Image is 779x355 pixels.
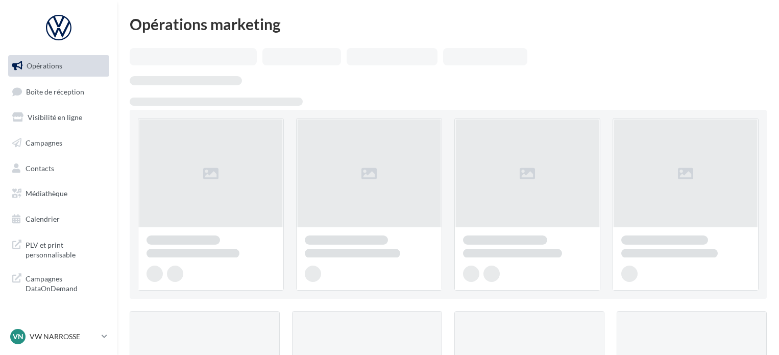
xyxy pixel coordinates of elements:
a: Contacts [6,158,111,179]
span: Médiathèque [26,189,67,198]
p: VW NARROSSE [30,332,98,342]
span: Contacts [26,163,54,172]
a: Boîte de réception [6,81,111,103]
span: Calendrier [26,215,60,223]
span: Campagnes DataOnDemand [26,272,105,294]
span: Visibilité en ligne [28,113,82,122]
a: VN VW NARROSSE [8,327,109,346]
a: PLV et print personnalisable [6,234,111,264]
a: Campagnes DataOnDemand [6,268,111,298]
span: Opérations [27,61,62,70]
a: Médiathèque [6,183,111,204]
a: Campagnes [6,132,111,154]
span: PLV et print personnalisable [26,238,105,260]
a: Visibilité en ligne [6,107,111,128]
span: VN [13,332,23,342]
span: Campagnes [26,138,62,147]
span: Boîte de réception [26,87,84,96]
a: Calendrier [6,208,111,230]
a: Opérations [6,55,111,77]
div: Opérations marketing [130,16,767,32]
